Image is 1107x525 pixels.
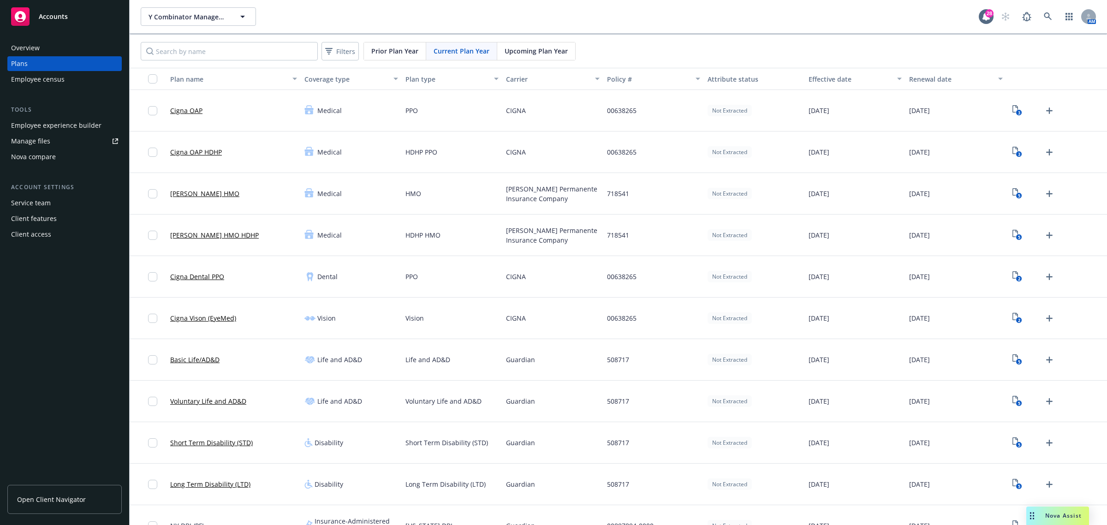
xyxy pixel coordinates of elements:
[11,134,50,149] div: Manage files
[323,45,357,58] span: Filters
[607,355,629,364] span: 508717
[909,230,930,240] span: [DATE]
[809,272,829,281] span: [DATE]
[607,438,629,447] span: 508717
[909,189,930,198] span: [DATE]
[170,479,250,489] a: Long Term Disability (LTD)
[1060,7,1078,26] a: Switch app
[607,189,629,198] span: 718541
[506,147,526,157] span: CIGNA
[805,68,905,90] button: Effective date
[7,72,122,87] a: Employee census
[149,12,228,22] span: Y Combinator Management, LLC
[371,46,418,56] span: Prior Plan Year
[405,313,424,323] span: Vision
[1018,317,1020,323] text: 2
[148,231,157,240] input: Toggle Row Selected
[39,13,68,20] span: Accounts
[170,396,246,406] a: Voluntary Life and AD&D
[170,230,259,240] a: [PERSON_NAME] HMO HDHP
[148,74,157,84] input: Select all
[317,313,336,323] span: Vision
[607,74,690,84] div: Policy #
[708,395,752,407] div: Not Extracted
[405,230,440,240] span: HDHP HMO
[317,189,342,198] span: Medical
[1018,110,1020,116] text: 3
[1010,311,1025,326] a: View Plan Documents
[336,47,355,56] span: Filters
[505,46,568,56] span: Upcoming Plan Year
[909,313,930,323] span: [DATE]
[1026,507,1038,525] div: Drag to move
[1042,352,1057,367] a: Upload Plan Documents
[1042,103,1057,118] a: Upload Plan Documents
[905,68,1006,90] button: Renewal date
[506,396,535,406] span: Guardian
[1010,352,1025,367] a: View Plan Documents
[1010,186,1025,201] a: View Plan Documents
[170,313,236,323] a: Cigna Vison (EyeMed)
[809,189,829,198] span: [DATE]
[317,355,362,364] span: Life and AD&D
[1010,394,1025,409] a: View Plan Documents
[708,478,752,490] div: Not Extracted
[405,272,418,281] span: PPO
[148,272,157,281] input: Toggle Row Selected
[1026,507,1089,525] button: Nova Assist
[809,230,829,240] span: [DATE]
[7,118,122,133] a: Employee experience builder
[1018,151,1020,157] text: 3
[1039,7,1057,26] a: Search
[170,438,253,447] a: Short Term Disability (STD)
[1018,442,1020,448] text: 5
[7,56,122,71] a: Plans
[7,183,122,192] div: Account settings
[11,72,65,87] div: Employee census
[148,314,157,323] input: Toggle Row Selected
[1010,269,1025,284] a: View Plan Documents
[304,74,387,84] div: Coverage type
[148,106,157,115] input: Toggle Row Selected
[1018,193,1020,199] text: 5
[17,495,86,504] span: Open Client Navigator
[7,149,122,164] a: Nova compare
[809,106,829,115] span: [DATE]
[809,147,829,157] span: [DATE]
[1010,103,1025,118] a: View Plan Documents
[317,272,338,281] span: Dental
[607,106,637,115] span: 00638265
[809,396,829,406] span: [DATE]
[405,74,488,84] div: Plan type
[506,74,589,84] div: Carrier
[1042,269,1057,284] a: Upload Plan Documents
[708,188,752,199] div: Not Extracted
[708,271,752,282] div: Not Extracted
[1018,359,1020,365] text: 5
[607,272,637,281] span: 00638265
[317,147,342,157] span: Medical
[170,355,220,364] a: Basic Life/AD&D
[1042,311,1057,326] a: Upload Plan Documents
[1018,400,1020,406] text: 5
[1018,483,1020,489] text: 5
[170,189,239,198] a: [PERSON_NAME] HMO
[1018,7,1036,26] a: Report a Bug
[909,355,930,364] span: [DATE]
[708,437,752,448] div: Not Extracted
[7,227,122,242] a: Client access
[148,480,157,489] input: Toggle Row Selected
[708,229,752,241] div: Not Extracted
[1010,228,1025,243] a: View Plan Documents
[506,438,535,447] span: Guardian
[170,272,224,281] a: Cigna Dental PPO
[506,106,526,115] span: CIGNA
[148,148,157,157] input: Toggle Row Selected
[405,189,421,198] span: HMO
[909,147,930,157] span: [DATE]
[317,230,342,240] span: Medical
[148,189,157,198] input: Toggle Row Selected
[7,105,122,114] div: Tools
[1010,477,1025,492] a: View Plan Documents
[148,355,157,364] input: Toggle Row Selected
